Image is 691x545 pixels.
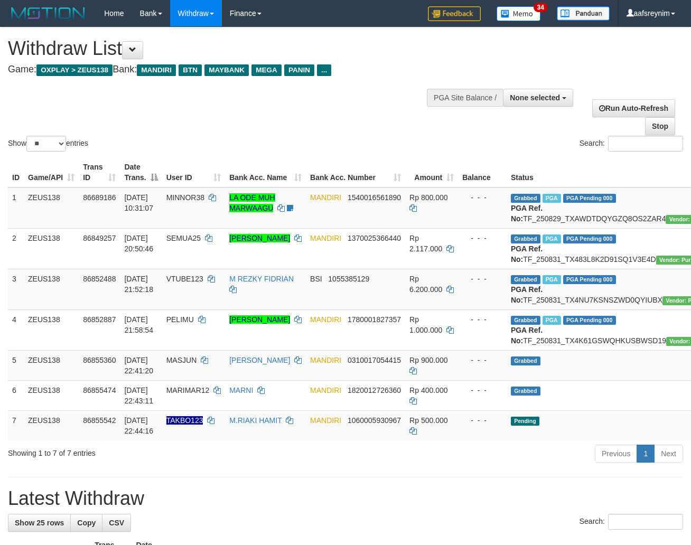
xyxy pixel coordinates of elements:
img: MOTION_logo.png [8,5,88,21]
span: MASJUN [166,356,197,364]
span: 86852887 [83,315,116,324]
a: LA ODE MUH MARWAAGU [229,193,275,212]
span: Show 25 rows [15,519,64,527]
img: Button%20Memo.svg [497,6,541,21]
span: Copy 1820012726360 to clipboard [348,386,401,394]
span: Copy 1370025366440 to clipboard [348,234,401,242]
th: ID [8,157,24,187]
th: Bank Acc. Name: activate to sort column ascending [225,157,306,187]
td: 5 [8,350,24,380]
span: Copy 1540016561890 to clipboard [348,193,401,202]
span: MARIMAR12 [166,386,210,394]
span: Rp 900.000 [409,356,447,364]
b: PGA Ref. No: [511,326,543,345]
span: PGA Pending [563,275,616,284]
button: None selected [503,89,573,107]
span: MANDIRI [310,193,341,202]
span: 86689186 [83,193,116,202]
h1: Withdraw List [8,38,450,59]
a: 1 [637,445,655,463]
td: 4 [8,309,24,350]
span: PGA Pending [563,316,616,325]
a: Next [654,445,683,463]
span: Rp 400.000 [409,386,447,394]
span: 86849257 [83,234,116,242]
input: Search: [608,514,683,530]
span: MINNOR38 [166,193,204,202]
td: 2 [8,228,24,269]
span: BSI [310,275,322,283]
span: Marked by aafsolysreylen [543,275,561,284]
div: Showing 1 to 7 of 7 entries [8,444,280,458]
img: Feedback.jpg [428,6,481,21]
span: [DATE] 10:31:07 [124,193,153,212]
span: Copy 1055385129 to clipboard [328,275,369,283]
h1: Latest Withdraw [8,488,683,509]
a: [PERSON_NAME] [229,356,290,364]
span: SEMUA25 [166,234,201,242]
td: ZEUS138 [24,309,79,350]
div: - - - [462,314,502,325]
th: User ID: activate to sort column ascending [162,157,225,187]
a: [PERSON_NAME] [229,315,290,324]
span: BTN [179,64,202,76]
input: Search: [608,136,683,152]
span: Copy [77,519,96,527]
td: 3 [8,269,24,309]
td: 1 [8,187,24,229]
span: [DATE] 22:43:11 [124,386,153,405]
a: MARNI [229,386,253,394]
div: - - - [462,385,502,396]
span: 86852488 [83,275,116,283]
span: Rp 1.000.000 [409,315,442,334]
div: - - - [462,233,502,243]
b: PGA Ref. No: [511,245,543,264]
td: ZEUS138 [24,269,79,309]
span: 86855542 [83,416,116,425]
th: Balance [458,157,507,187]
span: Copy 0310017054415 to clipboard [348,356,401,364]
h4: Game: Bank: [8,64,450,75]
span: Grabbed [511,194,540,203]
div: PGA Site Balance / [427,89,503,107]
a: [PERSON_NAME] [229,234,290,242]
span: Rp 6.200.000 [409,275,442,294]
span: VTUBE123 [166,275,203,283]
a: Run Auto-Refresh [592,99,675,117]
b: PGA Ref. No: [511,204,543,223]
td: ZEUS138 [24,350,79,380]
span: Copy 1780001827357 to clipboard [348,315,401,324]
span: None selected [510,93,560,102]
span: MANDIRI [310,386,341,394]
span: [DATE] 21:52:18 [124,275,153,294]
span: [DATE] 20:50:46 [124,234,153,253]
span: Copy 1060005930967 to clipboard [348,416,401,425]
th: Bank Acc. Number: activate to sort column ascending [306,157,405,187]
span: MAYBANK [204,64,249,76]
a: Copy [70,514,102,532]
span: ... [317,64,331,76]
span: 86855360 [83,356,116,364]
label: Search: [580,136,683,152]
span: Marked by aafsolysreylen [543,316,561,325]
a: M.RIAKI HAMIT [229,416,282,425]
span: [DATE] 21:58:54 [124,315,153,334]
span: Marked by aafkaynarin [543,194,561,203]
a: Previous [595,445,637,463]
span: MANDIRI [137,64,176,76]
th: Date Trans.: activate to sort column descending [120,157,162,187]
label: Search: [580,514,683,530]
span: MANDIRI [310,315,341,324]
span: Rp 500.000 [409,416,447,425]
label: Show entries [8,136,88,152]
span: CSV [109,519,124,527]
span: Grabbed [511,234,540,243]
span: PELIMU [166,315,194,324]
span: Grabbed [511,275,540,284]
a: Stop [645,117,675,135]
th: Trans ID: activate to sort column ascending [79,157,120,187]
span: PGA Pending [563,234,616,243]
div: - - - [462,415,502,426]
div: - - - [462,192,502,203]
div: - - - [462,355,502,365]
